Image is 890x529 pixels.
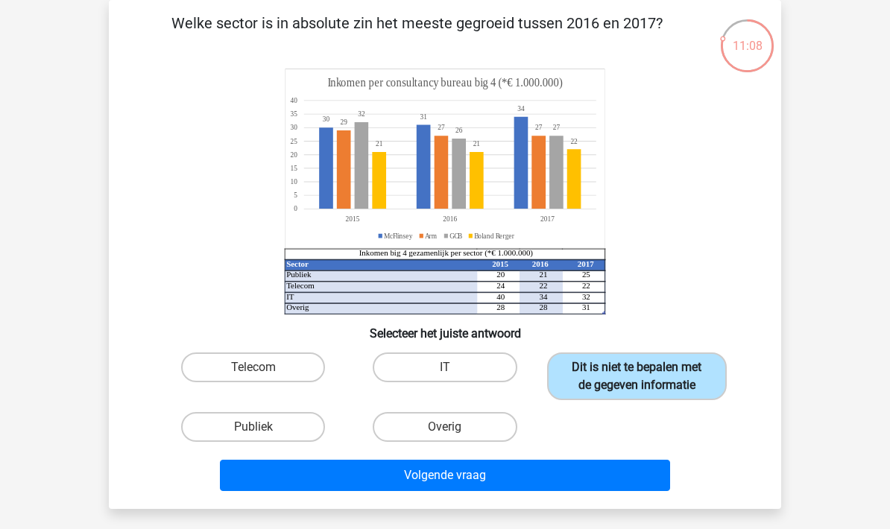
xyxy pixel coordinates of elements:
tspan: Arm [425,231,437,240]
tspan: 34 [517,104,525,113]
tspan: 34 [540,292,548,301]
tspan: 0 [294,204,297,213]
label: Publiek [181,412,325,442]
tspan: Boland Rerger [474,231,515,240]
button: Volgende vraag [220,460,671,491]
tspan: McFlinsey [384,231,413,240]
label: Telecom [181,352,325,382]
tspan: 28 [540,302,548,311]
tspan: 40 [496,292,505,301]
tspan: 30 [290,123,297,132]
tspan: Telecom [286,281,315,290]
tspan: 2015 [492,259,508,268]
tspan: 10 [290,177,297,186]
tspan: 2121 [376,139,480,148]
tspan: 28 [496,302,505,311]
tspan: 35 [290,110,297,118]
label: IT [373,352,517,382]
tspan: 22 [540,281,548,290]
tspan: 20 [290,150,297,159]
p: Welke sector is in absolute zin het meeste gegroeid tussen 2016 en 2017? [133,12,701,57]
tspan: 40 [290,96,297,105]
tspan: 26 [455,126,463,135]
tspan: Sector [286,259,309,268]
tspan: 27 [553,123,561,132]
tspan: Inkomen big 4 gezamenlijk per sector (*€ 1.000.000) [359,248,534,258]
label: Dit is niet te bepalen met de gegeven informatie [547,352,727,400]
tspan: Publiek [286,270,312,279]
tspan: 2727 [438,123,542,132]
tspan: 30 [323,115,330,124]
tspan: GCB [449,231,463,240]
tspan: 32 [358,110,365,118]
tspan: 22 [570,136,577,145]
tspan: 25 [290,136,297,145]
tspan: 29 [341,118,347,127]
tspan: 25 [582,270,590,279]
tspan: 201520162017 [346,215,555,224]
tspan: 31 [420,113,427,121]
tspan: 31 [582,302,590,311]
label: Overig [373,412,517,442]
tspan: 2017 [578,259,594,268]
tspan: IT [286,292,294,301]
tspan: 2016 [532,259,549,268]
tspan: 32 [582,292,590,301]
tspan: Inkomen per consultancy bureau big 4 (*€ 1.000.000) [328,76,563,90]
div: 11:08 [719,18,775,55]
tspan: 21 [540,270,548,279]
tspan: 22 [582,281,590,290]
tspan: 5 [294,191,297,200]
h6: Selecteer het juiste antwoord [133,314,757,340]
tspan: 15 [290,164,297,173]
tspan: Overig [286,302,309,311]
tspan: 24 [496,281,505,290]
tspan: 20 [496,270,505,279]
